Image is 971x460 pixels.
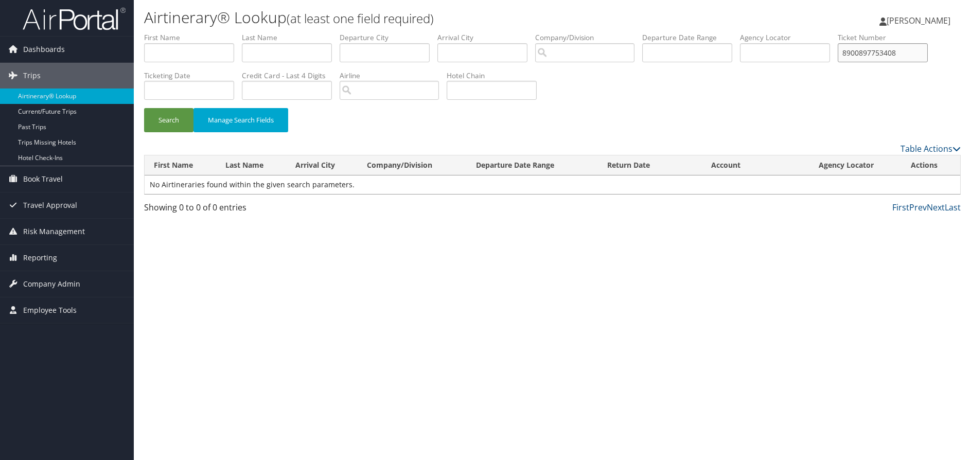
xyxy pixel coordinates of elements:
div: Showing 0 to 0 of 0 entries [144,201,337,219]
small: (at least one field required) [287,10,434,27]
label: Ticketing Date [144,70,242,81]
button: Manage Search Fields [193,108,288,132]
a: Table Actions [901,143,961,154]
label: Airline [340,70,447,81]
label: Ticket Number [838,32,935,43]
label: Arrival City [437,32,535,43]
img: airportal-logo.png [23,7,126,31]
a: First [892,202,909,213]
td: No Airtineraries found within the given search parameters. [145,175,960,194]
button: Search [144,108,193,132]
span: Travel Approval [23,192,77,218]
label: Credit Card - Last 4 Digits [242,70,340,81]
label: Hotel Chain [447,70,544,81]
span: Company Admin [23,271,80,297]
th: Last Name: activate to sort column ascending [216,155,286,175]
th: Account: activate to sort column ascending [702,155,809,175]
th: Arrival City: activate to sort column ascending [286,155,358,175]
span: Employee Tools [23,297,77,323]
a: Last [945,202,961,213]
h1: Airtinerary® Lookup [144,7,688,28]
label: Departure City [340,32,437,43]
a: Prev [909,202,927,213]
th: Agency Locator: activate to sort column ascending [809,155,902,175]
span: Reporting [23,245,57,271]
label: Company/Division [535,32,642,43]
label: Last Name [242,32,340,43]
th: Company/Division [358,155,467,175]
th: Departure Date Range: activate to sort column descending [467,155,598,175]
span: Book Travel [23,166,63,192]
label: First Name [144,32,242,43]
th: First Name: activate to sort column ascending [145,155,216,175]
span: Dashboards [23,37,65,62]
label: Departure Date Range [642,32,740,43]
th: Return Date: activate to sort column ascending [598,155,702,175]
a: [PERSON_NAME] [879,5,961,36]
a: Next [927,202,945,213]
th: Actions [902,155,960,175]
span: [PERSON_NAME] [887,15,950,26]
label: Agency Locator [740,32,838,43]
span: Trips [23,63,41,89]
span: Risk Management [23,219,85,244]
